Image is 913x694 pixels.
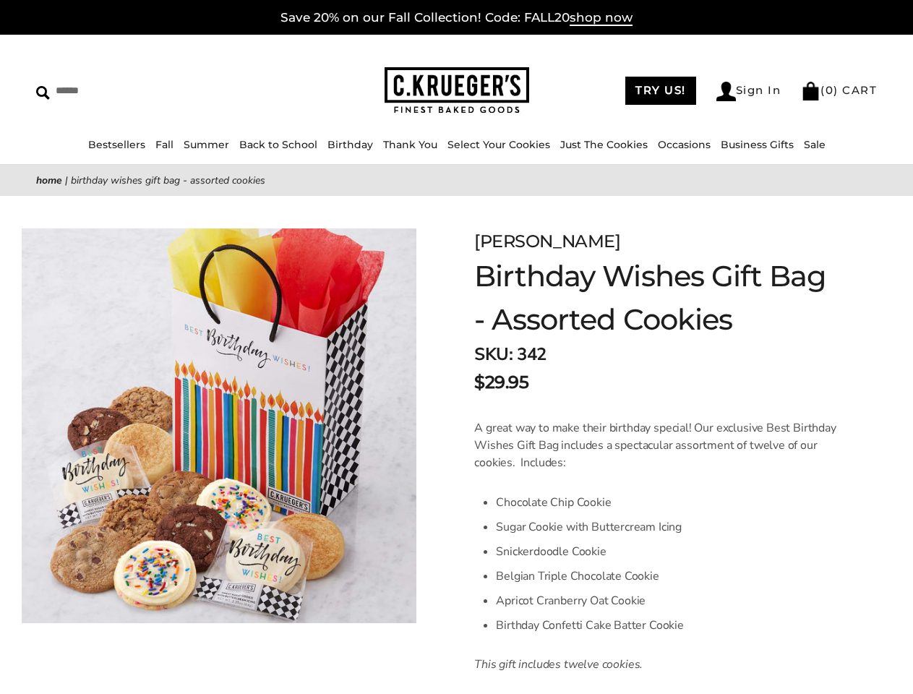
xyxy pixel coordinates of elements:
a: Just The Cookies [560,138,648,151]
img: Search [36,86,50,100]
span: | [65,173,68,187]
a: Birthday [327,138,373,151]
a: Fall [155,138,173,151]
a: Bestsellers [88,138,145,151]
a: Home [36,173,62,187]
a: TRY US! [625,77,696,105]
a: Business Gifts [721,138,794,151]
img: Bag [801,82,820,100]
img: Birthday Wishes Gift Bag - Assorted Cookies [22,228,416,623]
a: Summer [184,138,229,151]
em: This gift includes twelve cookies. [474,656,643,672]
strong: SKU: [474,343,513,366]
img: C.KRUEGER'S [385,67,529,114]
li: Snickerdoodle Cookie [496,539,841,564]
img: Account [716,82,736,101]
input: Search [36,80,228,102]
div: [PERSON_NAME] [474,228,841,254]
li: Sugar Cookie with Buttercream Icing [496,515,841,539]
li: Birthday Confetti Cake Batter Cookie [496,613,841,638]
a: Sign In [716,82,781,101]
li: Belgian Triple Chocolate Cookie [496,564,841,588]
a: Select Your Cookies [447,138,550,151]
a: Back to School [239,138,317,151]
span: shop now [570,10,633,26]
nav: breadcrumbs [36,172,877,189]
p: A great way to make their birthday special! Our exclusive Best Birthday Wishes Gift Bag includes ... [474,419,841,471]
span: 342 [517,343,546,366]
span: 0 [826,83,834,97]
span: Birthday Wishes Gift Bag - Assorted Cookies [71,173,265,187]
a: Save 20% on our Fall Collection! Code: FALL20shop now [280,10,633,26]
a: Occasions [658,138,711,151]
h1: Birthday Wishes Gift Bag - Assorted Cookies [474,254,841,341]
a: (0) CART [801,83,877,97]
a: Thank You [383,138,437,151]
li: Apricot Cranberry Oat Cookie [496,588,841,613]
li: Chocolate Chip Cookie [496,490,841,515]
span: $29.95 [474,369,528,395]
a: Sale [804,138,826,151]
